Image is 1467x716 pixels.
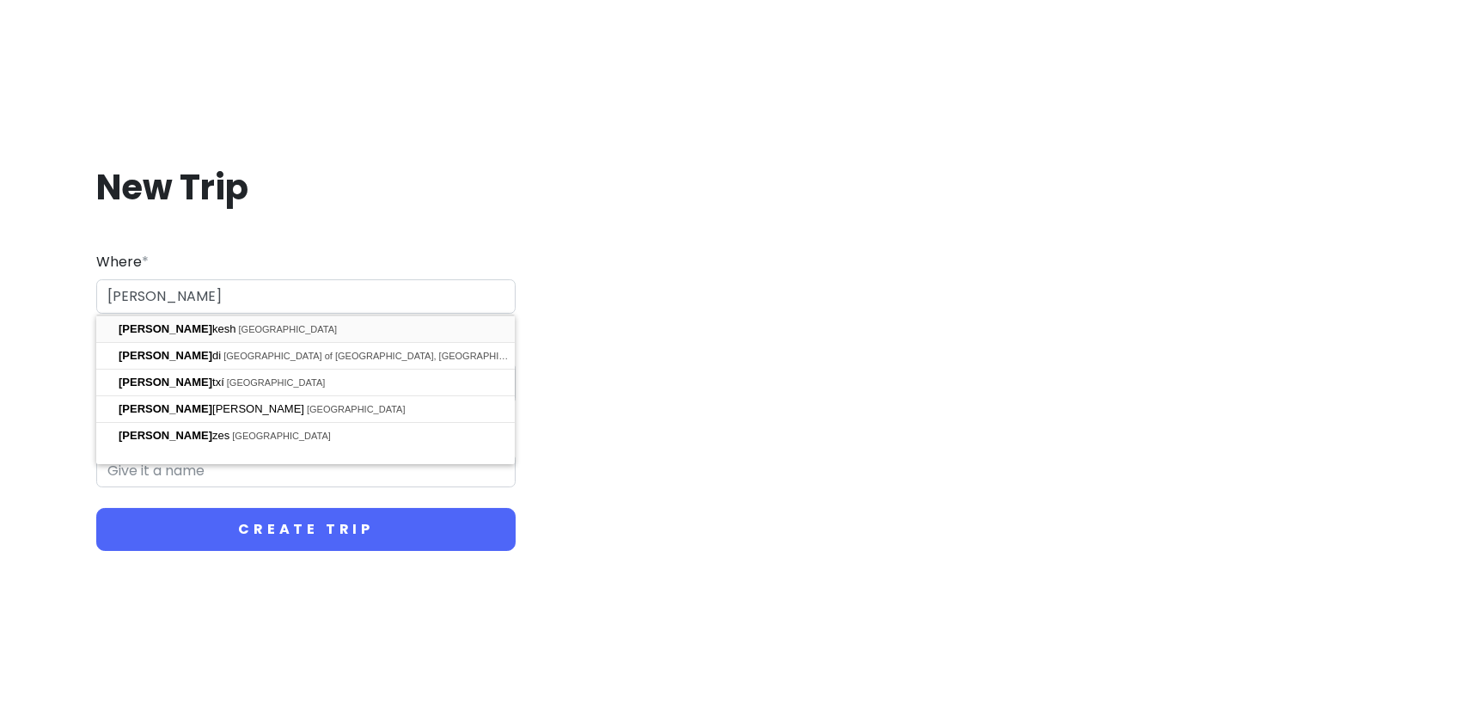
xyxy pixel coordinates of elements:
span: [PERSON_NAME] [119,429,212,442]
span: [PERSON_NAME] [119,349,212,362]
input: Give it a name [96,454,516,488]
span: zes [119,429,232,442]
span: [PERSON_NAME] [119,402,212,415]
h1: New Trip [96,165,516,210]
span: [PERSON_NAME] [119,376,212,389]
span: [GEOGRAPHIC_DATA] of [GEOGRAPHIC_DATA], [GEOGRAPHIC_DATA] [223,351,537,361]
span: [PERSON_NAME] [119,322,212,335]
button: Create Trip [96,508,516,551]
span: kesh [119,322,239,335]
span: [GEOGRAPHIC_DATA] [232,431,331,441]
span: di [119,349,223,362]
span: [PERSON_NAME] [119,402,307,415]
span: [GEOGRAPHIC_DATA] [239,324,338,334]
label: Where [96,251,149,273]
input: City (e.g., New York) [96,279,516,314]
span: txí [119,376,227,389]
span: [GEOGRAPHIC_DATA] [307,404,406,414]
span: [GEOGRAPHIC_DATA] [227,377,326,388]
